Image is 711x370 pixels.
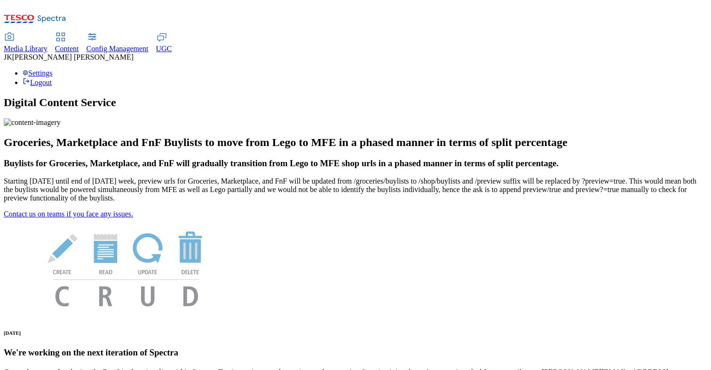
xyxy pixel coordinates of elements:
[87,33,149,53] a: Config Management
[4,136,707,149] h2: Groceries, Marketplace and FnF Buylists to move from Lego to MFE in a phased manner in terms of s...
[4,177,707,202] p: Starting [DATE] until end of [DATE] week, preview urls for Groceries, Marketplace, and FnF will b...
[4,33,47,53] a: Media Library
[4,158,707,169] h3: Buylists for Groceries, Marketplace, and FnF will gradually transition from Lego to MFE shop urls...
[4,218,248,316] img: News Image
[156,33,172,53] a: UGC
[4,347,707,358] h3: We're working on the next iteration of Spectra
[4,330,707,336] h6: [DATE]
[4,45,47,53] span: Media Library
[156,45,172,53] span: UGC
[4,96,707,109] h1: Digital Content Service
[55,33,79,53] a: Content
[4,118,61,127] img: content-imagery
[4,210,133,218] a: Contact us on teams if you face any issues.
[4,53,12,61] span: JK
[23,78,52,86] a: Logout
[55,45,79,53] span: Content
[12,53,134,61] span: [PERSON_NAME] [PERSON_NAME]
[87,45,149,53] span: Config Management
[23,69,53,77] a: Settings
